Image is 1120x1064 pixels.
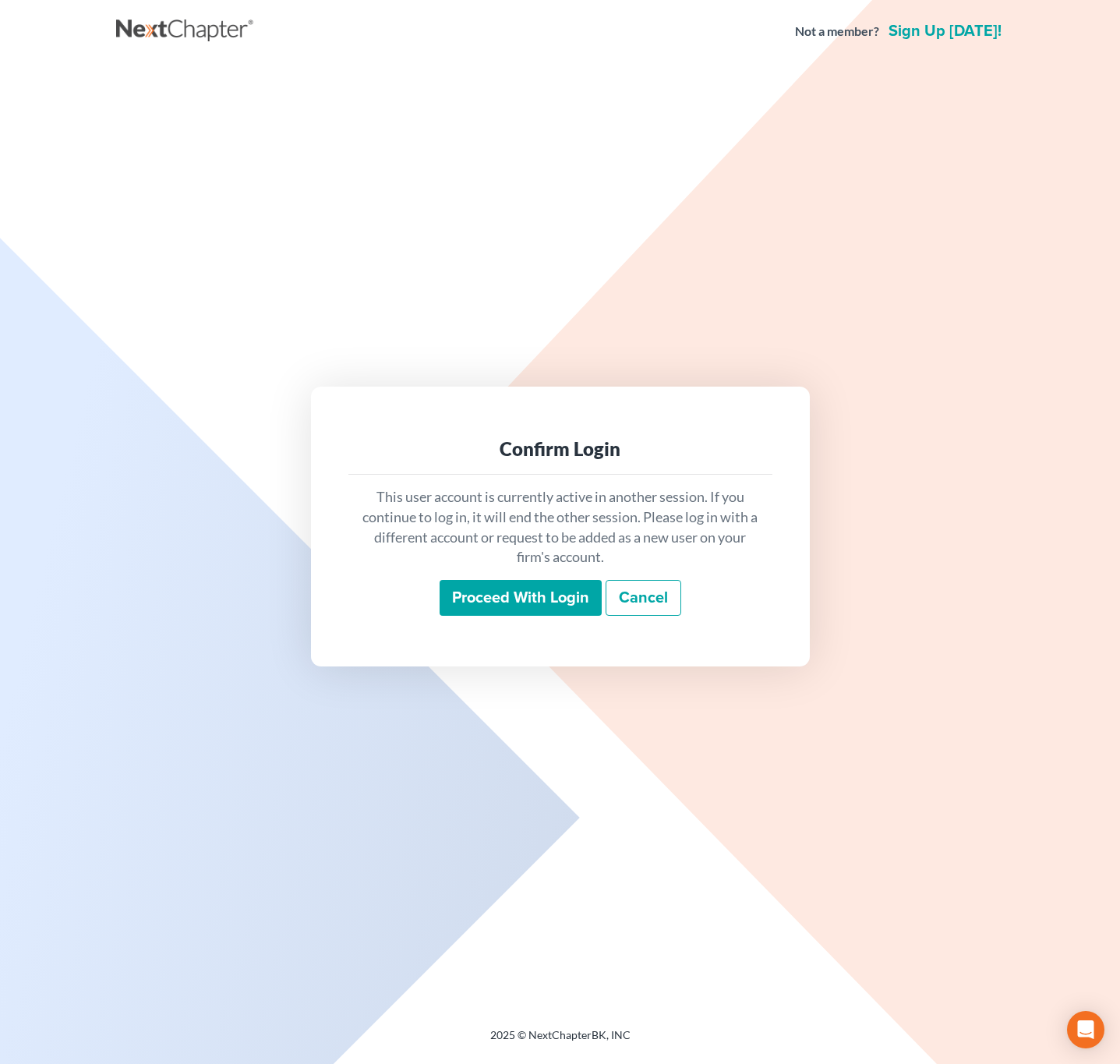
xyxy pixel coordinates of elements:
a: Sign up [DATE]! [885,23,1005,39]
strong: Not a member? [795,23,879,41]
div: 2025 © NextChapterBK, INC [116,1027,1005,1055]
div: Open Intercom Messenger [1067,1011,1104,1048]
p: This user account is currently active in another session. If you continue to log in, it will end ... [361,487,760,567]
input: Proceed with login [440,580,602,616]
a: Cancel [606,580,681,616]
div: Confirm Login [361,437,760,461]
